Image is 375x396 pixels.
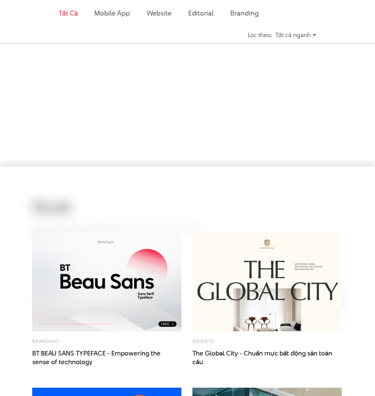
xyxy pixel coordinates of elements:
[248,28,272,42] div: Lọc theo:
[32,358,92,366] span: sense of technology
[192,349,342,368] a: The Global City - Chuẩn mực bất động sản toàncầu
[275,28,316,42] div: Tất cả ngành
[192,349,342,368] span: The Global City - Chuẩn mực bất động sản toàn
[192,358,203,366] span: cầu
[192,338,214,345] a: Website
[32,349,181,368] span: BT BEAU SANS TYPEFACE - Empowering the
[32,231,181,331] img: bt_beau_sans
[32,349,181,368] a: BT BEAU SANS TYPEFACE - Empowering thesense of technology
[32,338,59,345] a: Branding
[192,231,342,331] img: website bất động sản The Global City - Chuẩn mực bất động sản toàn cầu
